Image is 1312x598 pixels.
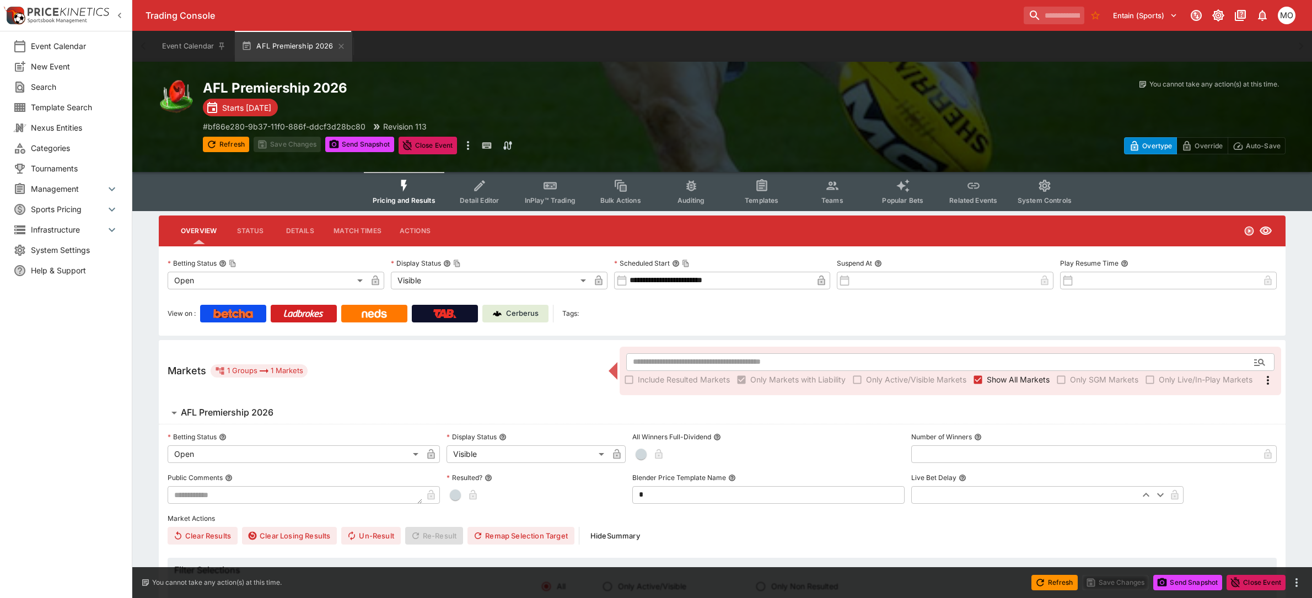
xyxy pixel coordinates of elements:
button: Resulted? [485,474,492,482]
button: Live Bet Delay [959,474,966,482]
button: Close Event [1227,575,1286,590]
span: Only Active/Visible Markets [866,374,966,385]
input: search [1024,7,1084,24]
button: Override [1176,137,1228,154]
button: Betting Status [219,433,227,441]
span: Nexus Entities [31,122,119,133]
button: Actions [390,218,440,244]
span: Bulk Actions [600,196,641,204]
button: Public Comments [225,474,233,482]
p: Live Bet Delay [911,473,956,482]
p: Auto-Save [1246,140,1281,152]
span: Management [31,183,105,195]
p: You cannot take any action(s) at this time. [1149,79,1279,89]
button: Event Calendar [155,31,233,62]
button: Close Event [399,137,458,154]
span: Categories [31,142,119,154]
div: Open [168,445,422,463]
label: Market Actions [168,510,1277,527]
img: australian_rules.png [159,79,194,115]
span: Tournaments [31,163,119,174]
span: Pricing and Results [373,196,435,204]
span: System Settings [31,244,119,256]
img: Cerberus [493,309,502,318]
svg: Open [1244,225,1255,236]
button: Open [1250,352,1270,372]
span: Sports Pricing [31,203,105,215]
span: Event Calendar [31,40,119,52]
button: Copy To Clipboard [453,260,461,267]
button: Clear Results [168,527,238,545]
button: Match Times [325,218,390,244]
span: Re-Result [405,527,463,545]
p: Revision 113 [383,121,427,132]
button: Select Tenant [1106,7,1184,24]
button: Mark O'Loughlan [1275,3,1299,28]
button: Status [225,218,275,244]
img: Ladbrokes [283,309,324,318]
div: Visible [447,445,608,463]
div: Open [168,272,367,289]
button: more [461,137,475,154]
button: more [1290,576,1303,589]
button: Refresh [1031,575,1078,590]
button: Suspend At [874,260,882,267]
img: TabNZ [433,309,456,318]
span: Auditing [677,196,705,204]
img: PriceKinetics Logo [3,4,25,26]
span: Show All Markets [987,374,1050,385]
p: Scheduled Start [614,258,670,268]
button: Documentation [1230,6,1250,25]
button: Send Snapshot [325,137,394,152]
p: Play Resume Time [1060,258,1119,268]
button: Number of Winners [974,433,982,441]
button: Notifications [1252,6,1272,25]
span: Help & Support [31,265,119,276]
p: Display Status [447,432,497,441]
svg: More [1261,374,1275,387]
button: All Winners Full-Dividend [713,433,721,441]
p: Public Comments [168,473,223,482]
span: InPlay™ Trading [525,196,576,204]
button: Betting StatusCopy To Clipboard [219,260,227,267]
span: Related Events [949,196,997,204]
button: Overview [172,218,225,244]
button: Un-Result [341,527,400,545]
div: Mark O'Loughlan [1278,7,1295,24]
img: Betcha [213,309,253,318]
p: Display Status [391,258,441,268]
span: Teams [821,196,843,204]
button: Copy To Clipboard [682,260,690,267]
div: Trading Console [146,10,1019,21]
span: Only Markets with Liability [750,374,846,385]
button: Overtype [1124,137,1177,154]
button: Scheduled StartCopy To Clipboard [672,260,680,267]
button: Copy To Clipboard [229,260,236,267]
button: Auto-Save [1228,137,1286,154]
span: Only Live/In-Play Markets [1159,374,1252,385]
svg: Visible [1259,224,1272,238]
p: Copy To Clipboard [203,121,365,132]
span: Include Resulted Markets [638,374,730,385]
p: Starts [DATE] [222,102,271,114]
span: New Event [31,61,119,72]
p: Blender Price Template Name [632,473,726,482]
p: You cannot take any action(s) at this time. [152,578,282,588]
p: Resulted? [447,473,482,482]
p: Suspend At [837,258,872,268]
p: Overtype [1142,140,1172,152]
button: Toggle light/dark mode [1208,6,1228,25]
a: Cerberus [482,305,549,322]
button: Remap Selection Target [467,527,574,545]
span: Infrastructure [31,224,105,235]
button: Clear Losing Results [242,527,337,545]
div: 1 Groups 1 Markets [215,364,303,378]
button: Blender Price Template Name [728,474,736,482]
button: Connected to PK [1186,6,1206,25]
div: Visible [391,272,590,289]
p: Betting Status [168,432,217,441]
h5: Markets [168,364,206,377]
h6: Filter Selections [174,564,1270,576]
button: AFL Premiership 2026 [235,31,352,62]
div: Event type filters [364,172,1080,211]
